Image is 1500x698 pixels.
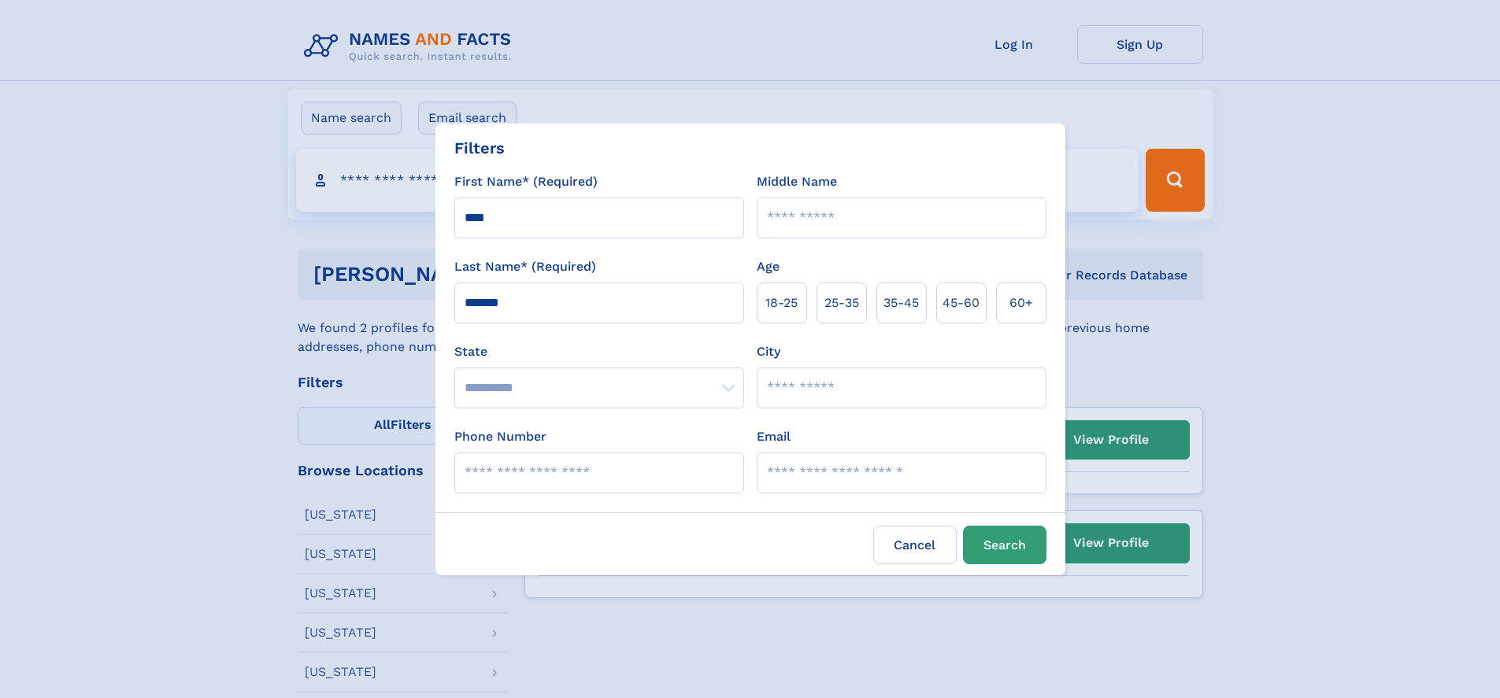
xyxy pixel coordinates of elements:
label: First Name* (Required) [454,172,598,191]
span: 45‑60 [943,294,980,312]
label: City [757,342,780,361]
label: Middle Name [757,172,837,191]
div: Filters [454,136,505,160]
label: Cancel [873,526,957,564]
button: Search [963,526,1046,564]
label: Age [757,257,780,276]
span: 25‑35 [824,294,859,312]
label: Last Name* (Required) [454,257,596,276]
span: 35‑45 [883,294,919,312]
label: State [454,342,744,361]
label: Phone Number [454,427,546,446]
label: Email [757,427,791,446]
span: 60+ [1009,294,1033,312]
span: 18‑25 [765,294,798,312]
